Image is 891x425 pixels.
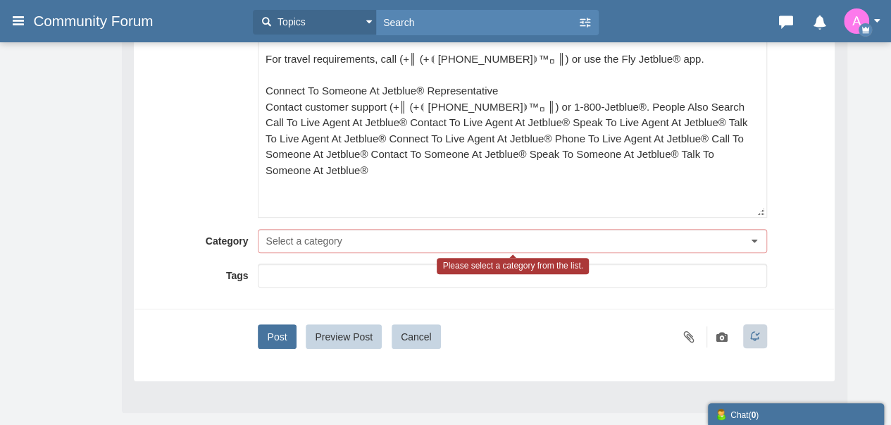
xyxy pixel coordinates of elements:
[437,258,588,274] div: Please select a category from the list.
[7,199,500,216] div: Contact customer support (+║ (+⟬ [PHONE_NUMBER]⟭™◻ ║) or 1-800-Jetblue®. People Also Search
[376,10,578,35] input: Search
[274,15,306,30] span: Topics
[7,120,500,136] div: To Someone At Jetblue® Representative By Phone
[7,215,500,278] div: Call To Live Agent At Jetblue® Contact To Live Agent At Jetblue® Speak To Live Agent At Jetblue® ...
[33,13,163,30] span: Community Forum
[253,10,376,35] button: Topics
[33,8,246,34] a: Community Forum
[258,324,296,349] button: Post
[7,104,500,121] div: Dial (+║ (+⟬ [PHONE_NUMBER]⟭™◻ ║) or 1-800-Jetblue® customer service hotline. Phone
[392,324,441,349] button: Cancel
[258,229,766,253] button: Select a category
[7,9,500,25] div: Call To Someone At Jetblue® Representative Via Phone
[266,235,342,247] span: Select a category
[715,407,877,421] div: Chat
[7,152,500,168] div: For travel requirements, call (+║ (+⟬ [PHONE_NUMBER]⟭™◻ ║) or use the Fly Jetblue® app.
[748,410,759,420] span: ( )
[844,8,869,34] img: MRuPZgAAAAZJREFUAwBZVkRecJCPtgAAAABJRU5ErkJggg==
[145,264,258,283] label: Tags
[306,324,382,349] button: Preview Post
[751,410,756,420] strong: 0
[7,41,500,73] div: Visit the official Jetblue® website or call (+║ (+⟬ [PHONE_NUMBER]⟭™◻ ║) for assistance. How Do I...
[145,229,258,248] label: Category
[7,183,500,199] div: Connect To Someone At Jetblue® Representative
